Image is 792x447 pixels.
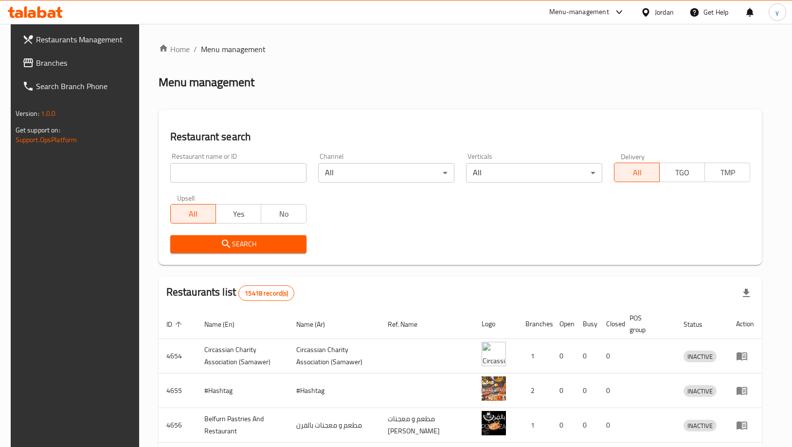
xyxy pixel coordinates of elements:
[575,408,598,443] td: 0
[15,28,143,51] a: Restaurants Management
[630,312,665,335] span: POS group
[15,51,143,74] a: Branches
[518,373,552,408] td: 2
[159,373,197,408] td: 4655
[728,309,762,339] th: Action
[380,408,473,443] td: مطعم و معجنات [PERSON_NAME]
[575,373,598,408] td: 0
[170,235,306,253] button: Search
[194,43,197,55] li: /
[318,163,454,183] div: All
[197,373,288,408] td: #Hashtag
[684,420,717,431] div: INACTIVE
[655,7,674,18] div: Jordan
[736,350,754,362] div: Menu
[549,6,609,18] div: Menu-management
[614,163,660,182] button: All
[36,57,135,69] span: Branches
[598,309,622,339] th: Closed
[288,408,380,443] td: مطعم و معجنات بالفرن
[288,373,380,408] td: #Hashtag
[388,318,430,330] span: Ref. Name
[170,204,216,223] button: All
[216,204,261,223] button: Yes
[466,163,602,183] div: All
[659,163,705,182] button: TGO
[201,43,266,55] span: Menu management
[482,342,506,366] img: ​Circassian ​Charity ​Association​ (Samawer)
[288,339,380,373] td: ​Circassian ​Charity ​Association​ (Samawer)
[575,339,598,373] td: 0
[36,80,135,92] span: Search Branch Phone
[159,43,762,55] nav: breadcrumb
[735,281,758,305] div: Export file
[552,408,575,443] td: 0
[220,207,257,221] span: Yes
[15,74,143,98] a: Search Branch Phone
[598,339,622,373] td: 0
[518,408,552,443] td: 1
[159,43,190,55] a: Home
[684,351,717,362] div: INACTIVE
[16,124,60,136] span: Get support on:
[709,166,746,180] span: TMP
[204,318,247,330] span: Name (En)
[552,339,575,373] td: 0
[775,7,779,18] span: y
[684,351,717,362] span: INACTIVE
[598,373,622,408] td: 0
[159,339,197,373] td: 4654
[575,309,598,339] th: Busy
[170,163,306,183] input: Search for restaurant name or ID..
[175,207,212,221] span: All
[239,289,294,298] span: 15418 record(s)
[684,318,715,330] span: Status
[265,207,303,221] span: No
[618,166,656,180] span: All
[474,309,518,339] th: Logo
[41,107,56,120] span: 1.0.0
[598,408,622,443] td: 0
[177,194,195,201] label: Upsell
[684,386,717,397] span: INACTIVE
[552,309,575,339] th: Open
[197,339,288,373] td: ​Circassian ​Charity ​Association​ (Samawer)
[16,107,39,120] span: Version:
[238,285,294,301] div: Total records count
[518,339,552,373] td: 1
[159,74,254,90] h2: Menu management
[16,133,77,146] a: Support.OpsPlatform
[518,309,552,339] th: Branches
[482,411,506,435] img: Belfurn Pastries And Restaurant
[482,376,506,401] img: #Hashtag
[159,408,197,443] td: 4656
[166,318,185,330] span: ID
[621,153,645,160] label: Delivery
[736,419,754,431] div: Menu
[704,163,750,182] button: TMP
[664,166,701,180] span: TGO
[166,285,295,301] h2: Restaurants list
[684,420,717,431] span: INACTIVE
[296,318,338,330] span: Name (Ar)
[261,204,306,223] button: No
[197,408,288,443] td: Belfurn Pastries And Restaurant
[736,385,754,396] div: Menu
[170,130,751,144] h2: Restaurant search
[36,34,135,45] span: Restaurants Management
[178,238,299,250] span: Search
[552,373,575,408] td: 0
